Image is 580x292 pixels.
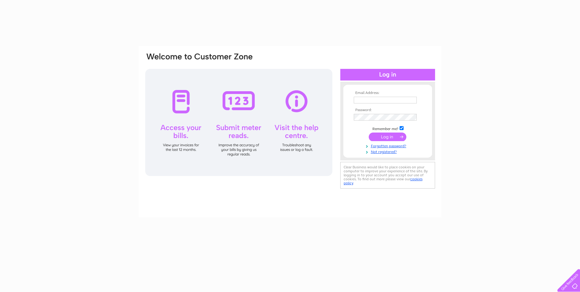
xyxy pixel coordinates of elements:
[352,108,423,112] th: Password:
[369,133,406,141] input: Submit
[352,125,423,131] td: Remember me?
[352,91,423,95] th: Email Address:
[344,177,423,185] a: cookies policy
[354,148,423,154] a: Not registered?
[354,143,423,148] a: Forgotten password?
[340,162,435,189] div: Clear Business would like to place cookies on your computer to improve your experience of the sit...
